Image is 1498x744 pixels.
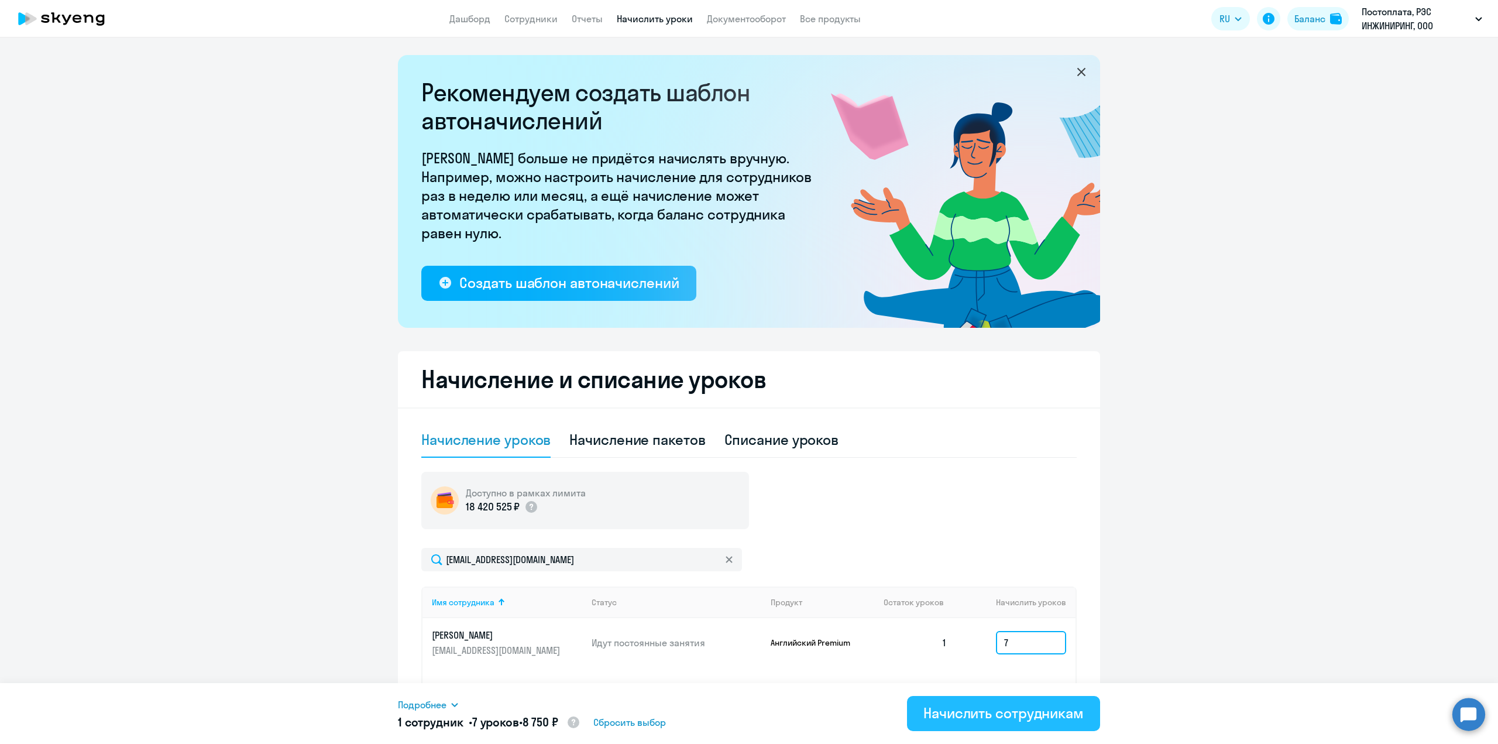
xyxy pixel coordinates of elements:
[472,715,519,729] span: 7 уроков
[432,629,563,642] p: [PERSON_NAME]
[771,637,858,648] p: Английский Premium
[884,597,944,608] span: Остаток уроков
[466,499,520,515] p: 18 420 525 ₽
[421,548,742,571] input: Поиск по имени, email, продукту или статусу
[592,636,761,649] p: Идут постоянные занятия
[572,13,603,25] a: Отчеты
[432,597,494,608] div: Имя сотрудника
[617,13,693,25] a: Начислить уроки
[449,13,490,25] a: Дашборд
[421,430,551,449] div: Начисление уроков
[592,597,617,608] div: Статус
[421,149,819,242] p: [PERSON_NAME] больше не придётся начислять вручную. Например, можно настроить начисление для сотр...
[1211,7,1250,30] button: RU
[1362,5,1470,33] p: Постоплата, РЭС ИНЖИНИРИНГ, ООО
[398,698,446,712] span: Подробнее
[874,618,956,667] td: 1
[432,629,582,657] a: [PERSON_NAME][EMAIL_ADDRESS][DOMAIN_NAME]
[956,587,1076,618] th: Начислить уроков
[800,13,861,25] a: Все продукты
[592,597,761,608] div: Статус
[466,486,586,499] h5: Доступно в рамках лимита
[421,365,1077,393] h2: Начисление и списание уроков
[724,430,839,449] div: Списание уроков
[421,78,819,135] h2: Рекомендуем создать шаблон автоначислений
[771,597,875,608] div: Продукт
[1219,12,1230,26] span: RU
[907,696,1100,731] button: Начислить сотрудникам
[432,644,563,657] p: [EMAIL_ADDRESS][DOMAIN_NAME]
[1294,12,1325,26] div: Баланс
[459,273,679,292] div: Создать шаблон автоначислений
[707,13,786,25] a: Документооборот
[432,597,582,608] div: Имя сотрудника
[569,430,705,449] div: Начисление пакетов
[398,714,580,732] h5: 1 сотрудник • •
[771,597,802,608] div: Продукт
[1356,5,1488,33] button: Постоплата, РЭС ИНЖИНИРИНГ, ООО
[923,704,1084,722] div: Начислить сотрудникам
[421,266,696,301] button: Создать шаблон автоначислений
[523,715,558,729] span: 8 750 ₽
[593,715,666,729] span: Сбросить выбор
[1287,7,1349,30] button: Балансbalance
[504,13,558,25] a: Сотрудники
[431,486,459,515] img: wallet-circle.png
[884,597,956,608] div: Остаток уроков
[1330,13,1342,25] img: balance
